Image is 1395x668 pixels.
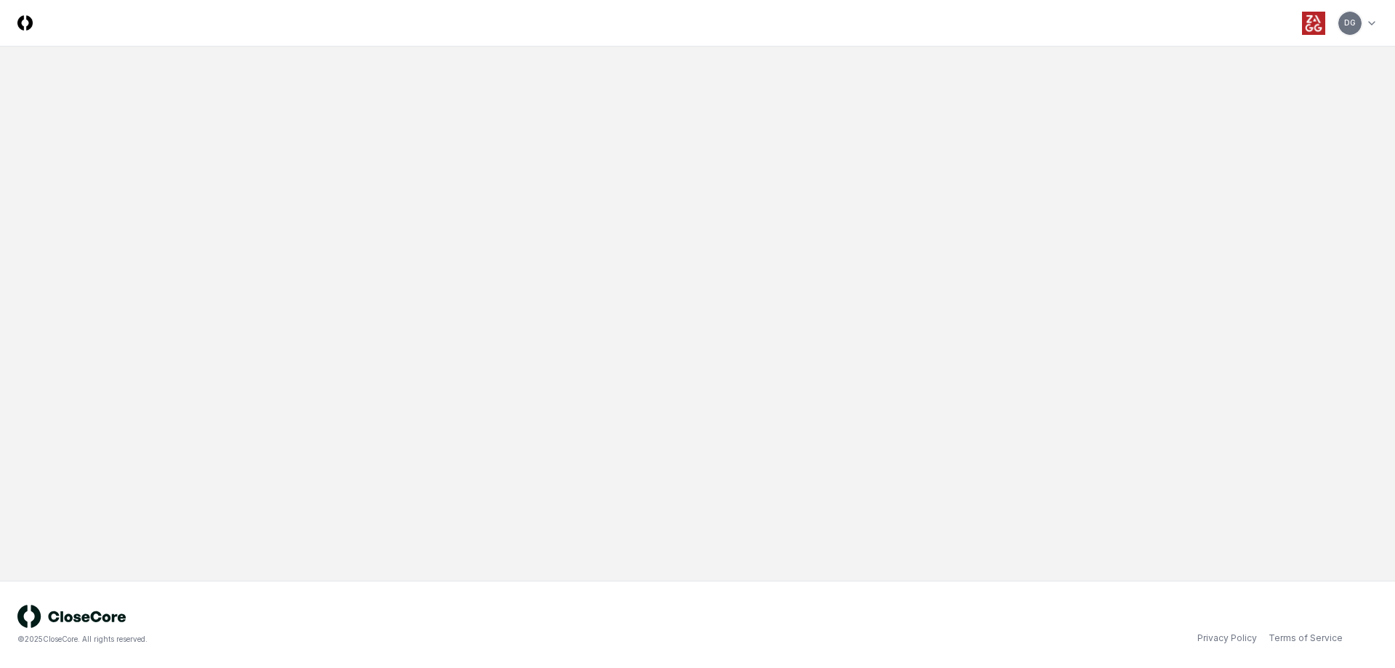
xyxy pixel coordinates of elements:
a: Terms of Service [1269,632,1343,645]
span: DG [1344,17,1356,28]
img: logo [17,605,126,628]
a: Privacy Policy [1197,632,1257,645]
div: © 2025 CloseCore. All rights reserved. [17,634,697,645]
button: DG [1337,10,1363,36]
img: ZAGG logo [1302,12,1325,35]
img: Logo [17,15,33,31]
